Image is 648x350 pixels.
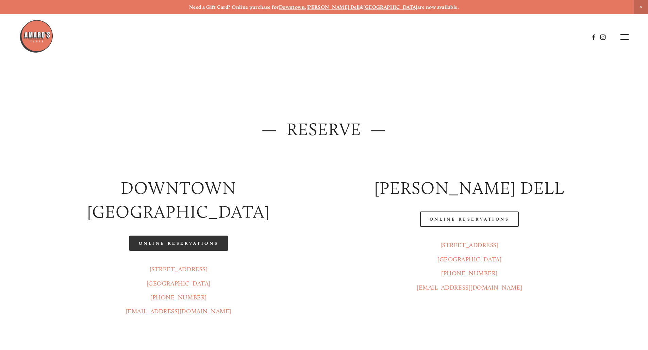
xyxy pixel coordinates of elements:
[420,211,519,227] a: Online Reservations
[417,4,459,10] strong: are now available.
[306,4,360,10] a: [PERSON_NAME] Dell
[147,280,211,287] a: [GEOGRAPHIC_DATA]
[19,19,53,53] img: Amaro's Table
[126,308,231,315] a: [EMAIL_ADDRESS][DOMAIN_NAME]
[363,4,417,10] a: [GEOGRAPHIC_DATA]
[39,176,318,224] h2: Downtown [GEOGRAPHIC_DATA]
[39,117,609,142] h2: — Reserve —
[441,270,498,277] a: [PHONE_NUMBER]
[417,284,522,291] a: [EMAIL_ADDRESS][DOMAIN_NAME]
[305,4,306,10] strong: ,
[129,236,228,251] a: Online Reservations
[330,176,609,200] h2: [PERSON_NAME] DELL
[437,256,501,263] a: [GEOGRAPHIC_DATA]
[150,265,208,273] a: [STREET_ADDRESS]
[279,4,305,10] a: Downtown
[441,241,499,249] a: [STREET_ADDRESS]
[360,4,363,10] strong: &
[150,294,207,301] a: [PHONE_NUMBER]
[189,4,279,10] strong: Need a Gift Card? Online purchase for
